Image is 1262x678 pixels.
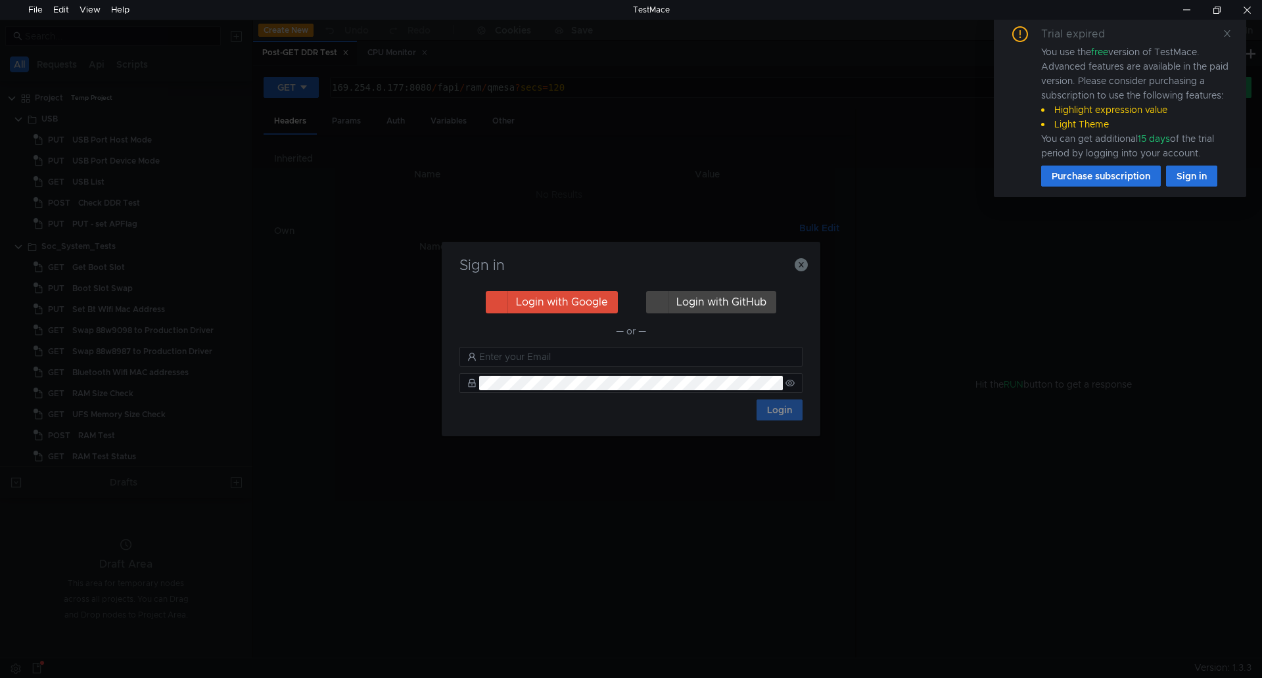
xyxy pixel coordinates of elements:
[1041,166,1161,187] button: Purchase subscription
[457,258,805,273] h3: Sign in
[486,291,618,313] button: Login with Google
[1041,117,1230,131] li: Light Theme
[1138,133,1170,145] span: 15 days
[1041,131,1230,160] div: You can get additional of the trial period by logging into your account.
[479,350,795,364] input: Enter your Email
[1041,102,1230,117] li: Highlight expression value
[1041,45,1230,160] div: You use the version of TestMace. Advanced features are available in the paid version. Please cons...
[1041,26,1121,42] div: Trial expired
[1091,46,1108,58] span: free
[646,291,776,313] button: Login with GitHub
[459,323,803,339] div: — or —
[1166,166,1217,187] button: Sign in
